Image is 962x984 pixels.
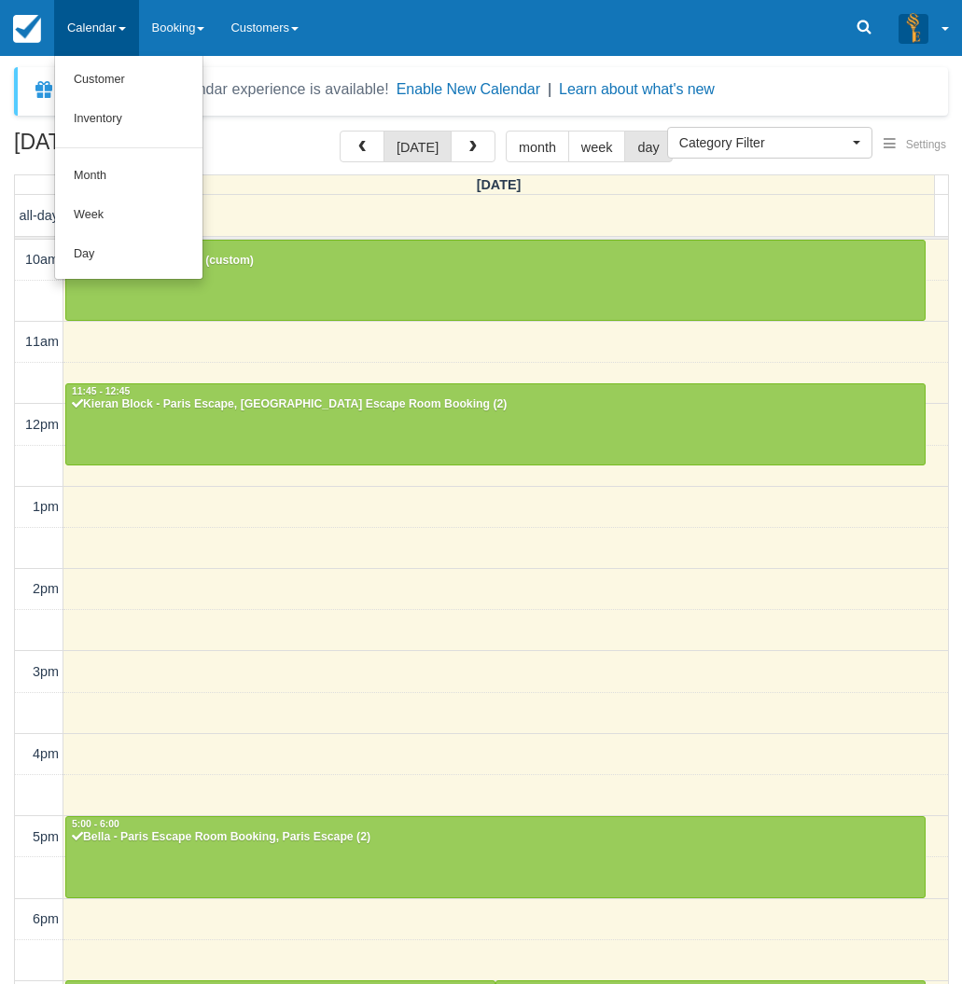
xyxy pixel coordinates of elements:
a: Learn about what's new [559,81,715,97]
a: Day [55,235,202,274]
span: Settings [906,138,946,151]
span: 1pm [33,499,59,514]
span: 4pm [33,746,59,761]
span: 11am [25,334,59,349]
button: day [624,131,672,162]
a: Customer [55,61,202,100]
button: month [506,131,569,162]
div: A new Booking Calendar experience is available! [63,78,389,101]
span: 5:00 - 6:00 [72,819,119,829]
span: 10am [25,252,59,267]
div: Kieran Block - Paris Escape, [GEOGRAPHIC_DATA] Escape Room Booking (2) [71,397,920,412]
a: Month [55,157,202,196]
h2: [DATE] [14,131,250,165]
a: Inventory [55,100,202,139]
span: [DATE] [477,177,522,192]
button: Category Filter [667,127,872,159]
img: checkfront-main-nav-mini-logo.png [13,15,41,43]
span: all-day [20,208,59,223]
a: 11:45 - 12:45Kieran Block - Paris Escape, [GEOGRAPHIC_DATA] Escape Room Booking (2) [65,383,926,465]
a: Week [55,196,202,235]
span: 11:45 - 12:45 [72,386,130,396]
button: Enable New Calendar [397,80,540,99]
a: 5:00 - 6:00Bella - Paris Escape Room Booking, Paris Escape (2) [65,816,926,898]
span: Category Filter [679,133,848,152]
button: week [568,131,626,162]
span: 6pm [33,911,59,926]
span: 12pm [25,417,59,432]
span: 5pm [33,829,59,844]
span: 3pm [33,664,59,679]
ul: Calendar [54,56,203,280]
button: [DATE] [383,131,452,162]
div: Bella - Paris Escape Room Booking, Paris Escape (2) [71,830,920,845]
span: | [548,81,551,97]
span: 2pm [33,581,59,596]
div: Callum - Paris Escape (custom) [71,254,920,269]
a: 10:00 - 11:00Callum - Paris Escape (custom) [65,240,926,322]
img: A3 [899,13,928,43]
button: Settings [872,132,957,159]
